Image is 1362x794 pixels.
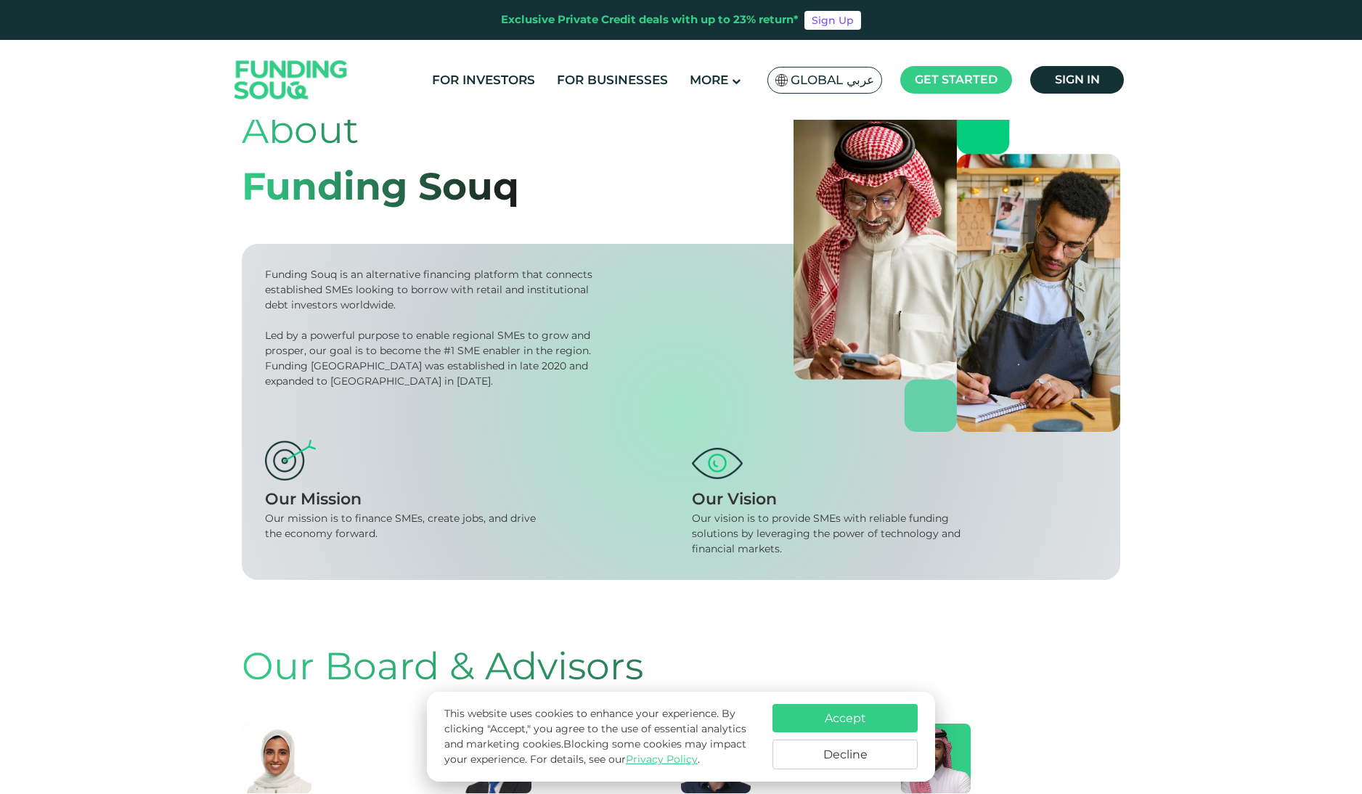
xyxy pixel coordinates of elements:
img: mission [265,440,316,480]
div: Our Vision [692,487,1097,511]
div: Our Mission [265,487,670,511]
img: Logo [220,44,362,117]
a: For Investors [428,68,539,92]
a: Sign in [1030,66,1124,94]
div: Funding Souq [242,158,519,215]
div: Led by a powerful purpose to enable regional SMEs to grow and prosper, our goal is to become the ... [265,328,598,389]
a: For Businesses [553,68,672,92]
a: Privacy Policy [626,753,698,766]
div: Our mission is to finance SMEs, create jobs, and drive the economy forward. [265,511,549,541]
p: This website uses cookies to enhance your experience. By clicking "Accept," you agree to the use ... [444,706,758,767]
span: Global عربي [791,72,874,89]
img: Member Image [242,724,311,793]
button: Accept [772,704,918,732]
span: Sign in [1055,73,1100,86]
div: About [242,102,519,158]
div: Our vision is to provide SMEs with reliable funding solutions by leveraging the power of technolo... [692,511,976,557]
span: More [690,73,728,87]
span: Blocking some cookies may impact your experience. [444,737,746,766]
div: Exclusive Private Credit deals with up to 23% return* [501,12,799,28]
button: Decline [772,740,918,769]
span: Our Board & Advisors [242,643,643,689]
a: Sign Up [804,11,861,30]
img: Member Image [901,724,971,793]
span: For details, see our . [530,753,700,766]
span: Get started [915,73,998,86]
img: vision [692,448,743,478]
img: SA Flag [775,74,788,86]
img: about-us-banner [794,102,1120,432]
div: Funding Souq is an alternative financing platform that connects established SMEs looking to borro... [265,267,598,313]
